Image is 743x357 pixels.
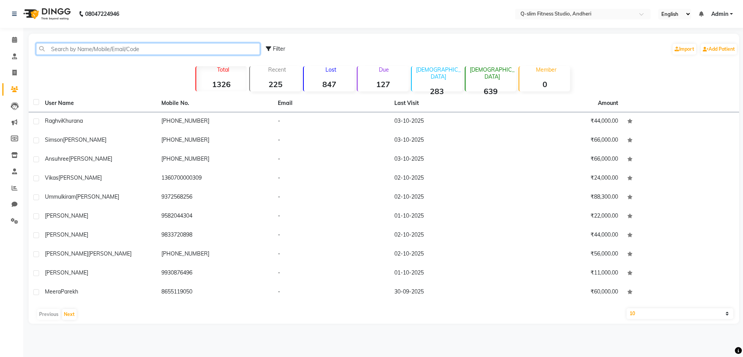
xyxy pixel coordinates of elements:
[412,86,462,96] strong: 283
[58,174,102,181] span: [PERSON_NAME]
[250,79,301,89] strong: 225
[62,117,83,124] span: Khurana
[519,79,570,89] strong: 0
[304,79,354,89] strong: 847
[506,207,623,226] td: ₹22,000.00
[62,309,77,320] button: Next
[157,264,273,283] td: 9930876496
[358,79,408,89] strong: 127
[506,131,623,150] td: ₹66,000.00
[506,226,623,245] td: ₹44,000.00
[390,188,506,207] td: 02-10-2025
[506,283,623,302] td: ₹60,000.00
[61,288,78,295] span: Parekh
[273,131,390,150] td: -
[506,169,623,188] td: ₹24,000.00
[506,150,623,169] td: ₹66,000.00
[273,112,390,131] td: -
[157,207,273,226] td: 9582044304
[390,283,506,302] td: 30-09-2025
[273,150,390,169] td: -
[157,131,273,150] td: [PHONE_NUMBER]
[45,117,62,124] span: Raghvi
[45,136,63,143] span: Simson
[157,226,273,245] td: 9833720898
[673,44,696,55] a: Import
[196,79,247,89] strong: 1326
[45,174,58,181] span: Vikas
[157,169,273,188] td: 1360700000309
[390,112,506,131] td: 03-10-2025
[157,283,273,302] td: 8655119050
[45,212,88,219] span: [PERSON_NAME]
[36,43,260,55] input: Search by Name/Mobile/Email/Code
[390,131,506,150] td: 03-10-2025
[506,264,623,283] td: ₹11,000.00
[157,245,273,264] td: [PHONE_NUMBER]
[469,66,516,80] p: [DEMOGRAPHIC_DATA]
[273,207,390,226] td: -
[85,3,119,25] b: 08047224946
[390,94,506,112] th: Last Visit
[40,94,157,112] th: User Name
[199,66,247,73] p: Total
[273,245,390,264] td: -
[390,226,506,245] td: 02-10-2025
[273,226,390,245] td: -
[45,269,88,276] span: [PERSON_NAME]
[157,112,273,131] td: [PHONE_NUMBER]
[506,188,623,207] td: ₹88,300.00
[273,94,390,112] th: Email
[88,250,132,257] span: [PERSON_NAME]
[63,136,106,143] span: [PERSON_NAME]
[711,10,728,18] span: Admin
[45,250,88,257] span: [PERSON_NAME]
[390,245,506,264] td: 02-10-2025
[45,193,76,200] span: Ummulkiram
[701,44,737,55] a: Add Patient
[359,66,408,73] p: Due
[45,155,69,162] span: Ansuhree
[157,94,273,112] th: Mobile No.
[466,86,516,96] strong: 639
[390,207,506,226] td: 01-10-2025
[522,66,570,73] p: Member
[253,66,301,73] p: Recent
[45,231,88,238] span: [PERSON_NAME]
[273,264,390,283] td: -
[415,66,462,80] p: [DEMOGRAPHIC_DATA]
[273,45,285,52] span: Filter
[69,155,112,162] span: [PERSON_NAME]
[307,66,354,73] p: Lost
[390,150,506,169] td: 03-10-2025
[157,188,273,207] td: 9372568256
[45,288,61,295] span: Meera
[390,264,506,283] td: 01-10-2025
[390,169,506,188] td: 02-10-2025
[157,150,273,169] td: [PHONE_NUMBER]
[76,193,119,200] span: [PERSON_NAME]
[593,94,623,112] th: Amount
[273,283,390,302] td: -
[273,188,390,207] td: -
[273,169,390,188] td: -
[506,245,623,264] td: ₹56,000.00
[506,112,623,131] td: ₹44,000.00
[20,3,73,25] img: logo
